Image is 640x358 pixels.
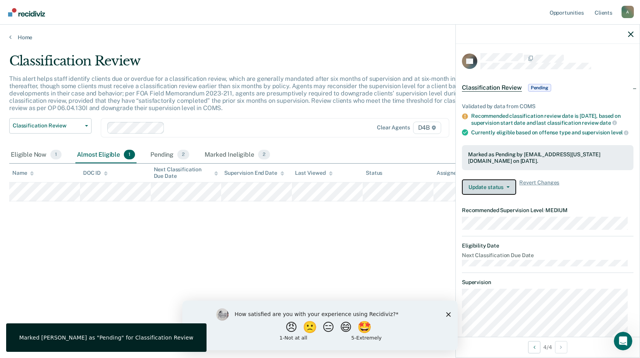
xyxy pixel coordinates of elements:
[528,341,540,353] button: Previous Opportunity
[462,252,633,259] dt: Next Classification Due Date
[19,334,193,341] div: Marked [PERSON_NAME] as "Pending" for Classification Review
[203,147,272,164] div: Marked Ineligible
[182,301,458,350] iframe: Survey by Kim from Recidiviz
[611,129,628,136] span: level
[413,122,441,134] span: D4B
[456,75,640,100] div: Classification ReviewPending
[124,150,135,160] span: 1
[9,34,631,41] a: Home
[75,147,137,164] div: Almost Eligible
[9,147,63,164] div: Eligible Now
[543,207,545,213] span: •
[149,147,191,164] div: Pending
[622,6,634,18] button: Profile dropdown button
[50,150,62,160] span: 1
[462,207,633,214] dt: Recommended Supervision Level MEDIUM
[555,341,567,353] button: Next Opportunity
[456,337,640,357] div: 4 / 4
[437,170,473,176] div: Assigned to
[295,170,332,176] div: Last Viewed
[83,170,108,176] div: DOC ID
[366,170,382,176] div: Status
[224,170,284,176] div: Supervision End Date
[377,124,410,131] div: Clear agents
[9,53,489,75] div: Classification Review
[528,84,551,92] span: Pending
[462,103,633,110] div: Validated by data from COMS
[9,75,481,112] p: This alert helps staff identify clients due or overdue for a classification review, which are gen...
[8,8,45,17] img: Recidiviz
[622,6,634,18] div: A
[12,170,34,176] div: Name
[468,151,627,164] div: Marked as Pending by [EMAIL_ADDRESS][US_STATE][DOMAIN_NAME] on [DATE].
[258,150,270,160] span: 2
[154,166,218,179] div: Next Classification Due Date
[519,179,559,195] span: Revert Changes
[462,179,516,195] button: Update status
[462,243,633,249] dt: Eligibility Date
[471,113,633,126] div: Recommended classification review date is [DATE], based on supervision start date and last classi...
[177,150,189,160] span: 2
[13,122,82,129] span: Classification Review
[471,129,633,136] div: Currently eligible based on offense type and supervision
[462,279,633,286] dt: Supervision
[614,332,632,350] iframe: Intercom live chat
[462,84,522,92] span: Classification Review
